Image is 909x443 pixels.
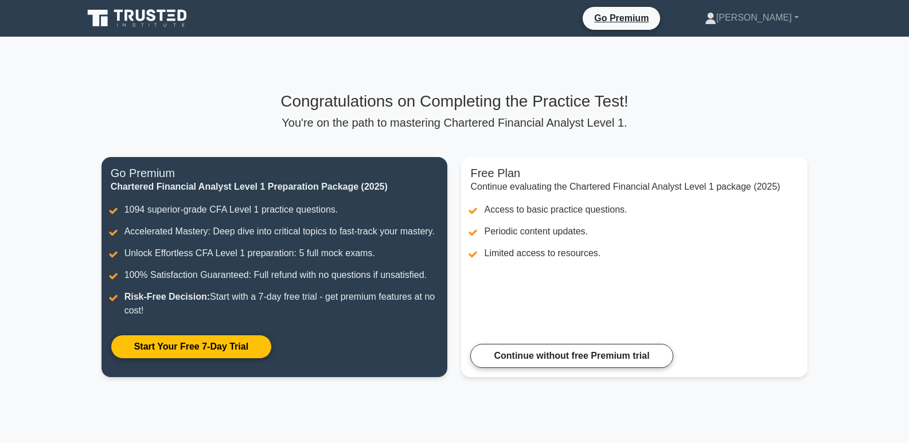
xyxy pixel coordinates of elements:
a: [PERSON_NAME] [677,6,826,29]
a: Continue without free Premium trial [470,344,673,368]
a: Start Your Free 7-Day Trial [111,335,272,359]
a: Go Premium [587,11,656,25]
h3: Congratulations on Completing the Practice Test! [102,92,808,111]
p: You're on the path to mastering Chartered Financial Analyst Level 1. [102,116,808,130]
